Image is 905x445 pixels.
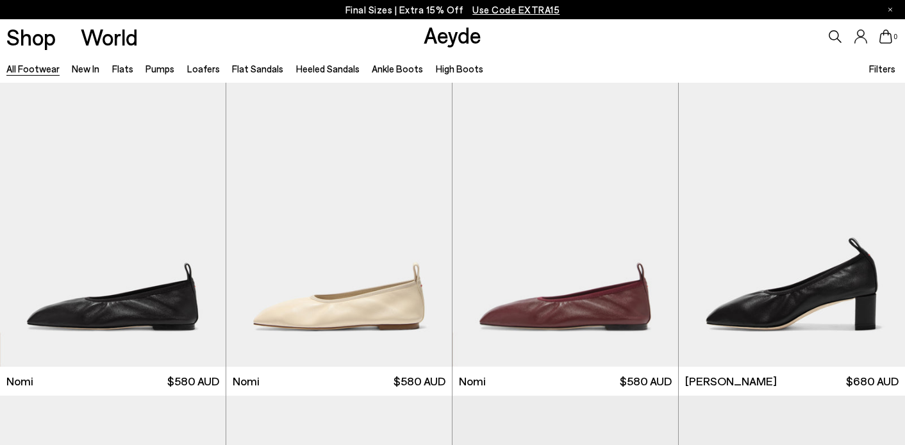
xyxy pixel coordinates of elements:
img: Nomi Ruched Flats [452,83,678,367]
a: Flats [112,63,133,74]
a: Nomi $580 AUD [452,367,678,396]
p: Final Sizes | Extra 15% Off [345,2,560,18]
a: Pumps [145,63,174,74]
a: All Footwear [6,63,60,74]
span: Nomi [6,373,33,389]
a: Ankle Boots [372,63,423,74]
a: High Boots [436,63,483,74]
span: Filters [869,63,895,74]
a: Flat Sandals [232,63,283,74]
a: World [81,26,138,48]
a: Nomi $580 AUD [226,367,452,396]
span: Navigate to /collections/ss25-final-sizes [472,4,560,15]
a: Next slide Previous slide [452,83,678,367]
span: Nomi [233,373,260,389]
span: 0 [892,33,899,40]
span: [PERSON_NAME] [685,373,777,389]
a: [PERSON_NAME] $680 AUD [679,367,905,396]
span: Nomi [459,373,486,389]
img: Narissa Ruched Pumps [679,83,905,367]
a: 0 [879,29,892,44]
span: $580 AUD [167,373,219,389]
a: Loafers [187,63,220,74]
img: Nomi Ruched Flats [226,83,452,367]
span: $680 AUD [846,373,899,389]
span: $580 AUD [394,373,445,389]
span: $580 AUD [620,373,672,389]
div: 1 / 6 [452,83,678,367]
a: Heeled Sandals [296,63,360,74]
a: Aeyde [424,21,481,48]
a: Shop [6,26,56,48]
a: New In [72,63,99,74]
